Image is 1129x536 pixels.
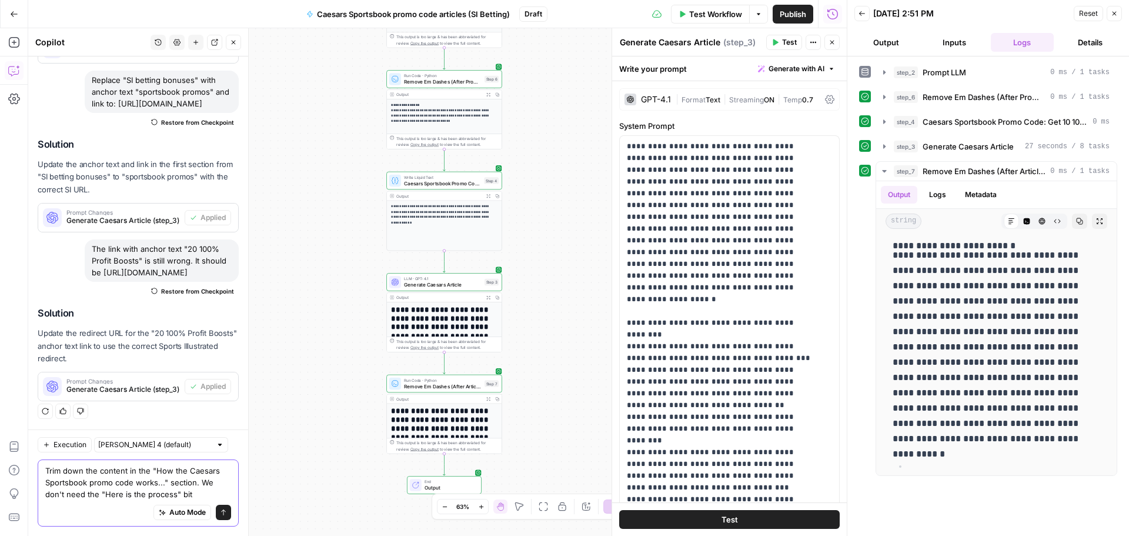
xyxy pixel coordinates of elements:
span: 63% [456,502,469,511]
g: Edge from step_6 to step_4 [443,149,446,171]
span: Caesars Sportsbook promo code articles (SI Betting) [317,8,510,20]
textarea: Trim down the content in the "How the Caesars Sportsbook promo code works..." section. We don't n... [45,465,231,500]
span: 27 seconds / 8 tasks [1025,141,1110,152]
span: step_2 [894,66,918,78]
span: Format [682,95,706,104]
span: Streaming [729,95,764,104]
p: Update the redirect URL for the "20 100% Profit Boosts" anchor text link to use the correct Sport... [38,327,239,364]
span: Generate Caesars Article [923,141,1014,152]
button: Output [854,33,918,52]
span: Generate Caesars Article [404,281,482,289]
button: 0 ms / 1 tasks [876,162,1117,181]
div: Output [396,294,482,300]
textarea: Generate Caesars Article [620,36,720,48]
span: Copy the output [410,345,439,350]
span: Reset [1079,8,1098,19]
div: GPT-4.1 [641,95,671,104]
button: Applied [185,379,231,394]
span: Generate Caesars Article (step_3) [66,384,180,395]
span: Execution [54,440,86,450]
span: Write Liquid Text [404,174,481,180]
span: Applied [201,381,226,392]
button: Inputs [923,33,986,52]
button: Restore from Checkpoint [146,115,239,129]
span: 0 ms / 1 tasks [1050,166,1110,177]
span: ( step_3 ) [723,36,756,48]
g: Edge from step_3 to step_7 [443,352,446,374]
span: Publish [780,8,806,20]
div: This output is too large & has been abbreviated for review. to view the full content. [396,440,499,452]
button: Execution [38,437,92,452]
span: 0 ms / 1 tasks [1050,92,1110,102]
h2: Solution [38,308,239,319]
g: Edge from step_4 to step_3 [443,251,446,272]
span: Remove Em Dashes (After Prompt) [923,91,1046,103]
span: 0 ms / 1 tasks [1050,67,1110,78]
p: Update the anchor text and link in the first section from "SI betting bonuses" to "sportsbook pro... [38,158,239,195]
div: Write your prompt [612,56,847,81]
span: Test [722,514,738,525]
span: | [720,93,729,105]
button: Generate with AI [753,61,840,76]
span: 0 ms [1093,116,1110,127]
span: string [886,214,921,229]
span: Generate Caesars Article (step_3) [66,215,180,226]
div: Copilot [35,36,147,48]
span: Draft [525,9,542,19]
h2: Solution [38,139,239,150]
span: Restore from Checkpoint [161,118,234,127]
span: Test [782,37,797,48]
span: LLM · GPT-4.1 [404,276,482,282]
button: Output [881,186,917,204]
button: 0 ms / 1 tasks [876,63,1117,82]
span: Caesars Sportsbook Promo Code: Get 10 100% Bet Boosts for {{ event_title }} [923,116,1088,128]
span: Auto Mode [169,507,206,518]
span: step_4 [894,116,918,128]
span: Restore from Checkpoint [161,287,234,296]
button: Test [619,510,840,529]
span: End [425,479,475,485]
div: This output is too large & has been abbreviated for review. to view the full content. [396,135,499,147]
input: Claude Sonnet 4 (default) [98,439,211,451]
span: Applied [201,212,226,223]
button: Logs [922,186,953,204]
div: The link with anchor text "20 100% Profit Boosts" is still wrong. It should be [URL][DOMAIN_NAME] [85,239,239,282]
button: Auto Mode [153,505,211,520]
span: Text [706,95,720,104]
button: Test [766,35,802,50]
button: Restore from Checkpoint [146,284,239,298]
span: Copy the output [410,447,439,451]
span: Remove Em Dashes (After Article) [923,165,1046,177]
span: step_3 [894,141,918,152]
span: Run Code · Python [404,377,482,383]
button: Metadata [958,186,1004,204]
span: Copy the output [410,142,439,147]
div: Replace "SI betting bonuses" with anchor text "sportsbook promos" and link to: [URL][DOMAIN_NAME] [85,71,239,113]
div: This output is too large & has been abbreviated for review. to view the full content. [396,34,499,46]
button: Publish [773,5,813,24]
button: Details [1058,33,1122,52]
div: Step 3 [485,279,499,285]
g: Edge from step_7 to end [443,454,446,475]
span: | [774,93,783,105]
div: 0 ms / 1 tasks [876,181,1117,475]
g: Edge from step_2 to step_6 [443,48,446,69]
div: Output [396,193,482,199]
div: Step 6 [485,76,499,82]
div: This output is too large & has been abbreviated for review. to view the full content. [396,338,499,350]
span: Generate with AI [769,64,824,74]
div: Step 7 [485,380,499,387]
div: Write Liquid TextCaesars Sportsbook Promo Code: Get 10 100% Bet Boosts for {{ event_title }}Step ... [386,172,502,251]
button: Caesars Sportsbook promo code articles (SI Betting) [299,5,517,24]
div: Output [396,396,482,402]
div: EndOutput [386,476,502,494]
span: Prompt Changes [66,209,180,215]
button: Reset [1074,6,1103,21]
span: Run Code · Python [404,73,482,79]
button: 0 ms [876,112,1117,131]
span: 0.7 [802,95,813,104]
div: Step 4 [484,177,499,184]
span: | [676,93,682,105]
span: Remove Em Dashes (After Prompt) [404,78,482,86]
div: Output [396,91,482,97]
